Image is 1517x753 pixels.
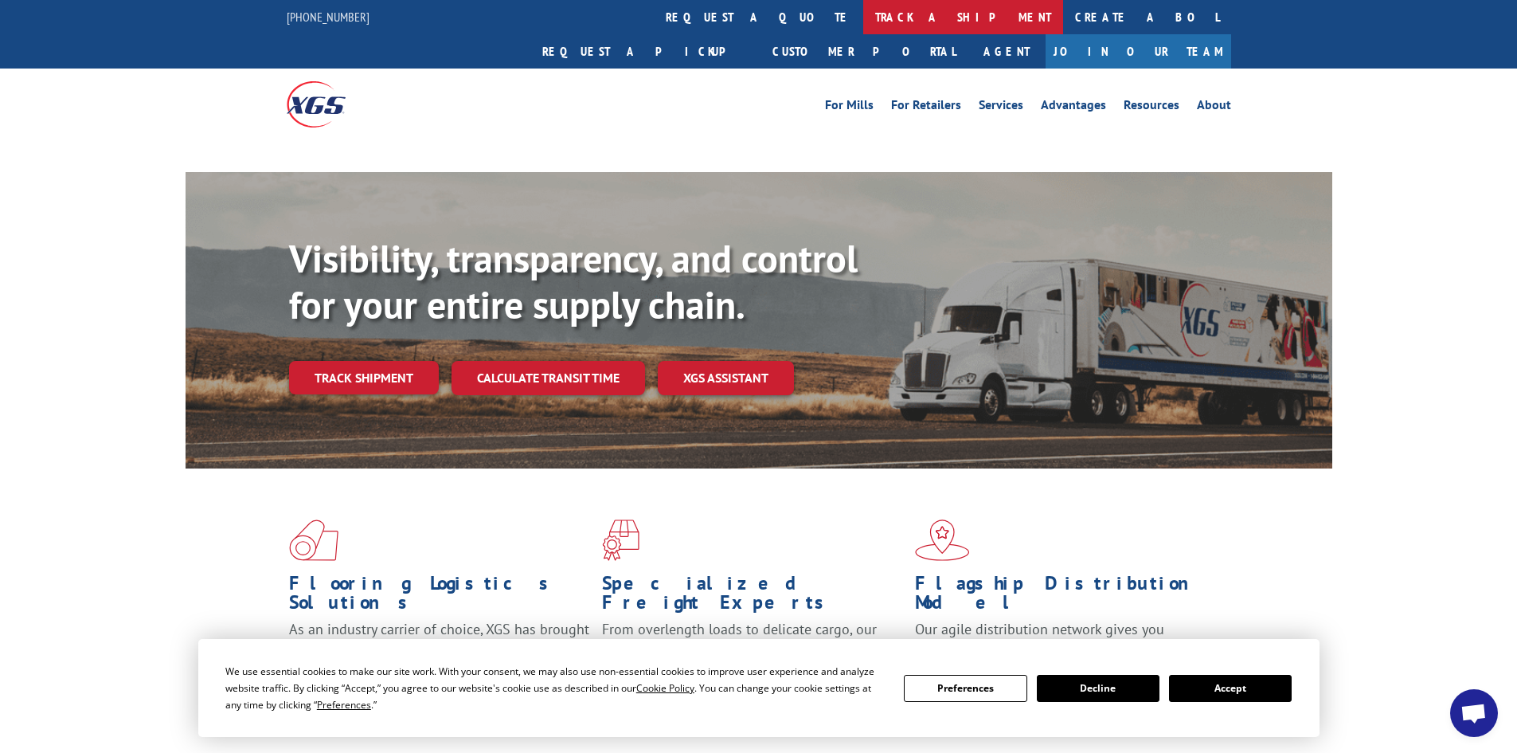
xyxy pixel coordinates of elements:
[198,639,1320,737] div: Cookie Consent Prompt
[1124,99,1179,116] a: Resources
[904,675,1026,702] button: Preferences
[289,574,590,620] h1: Flooring Logistics Solutions
[1197,99,1231,116] a: About
[1046,34,1231,69] a: Join Our Team
[530,34,760,69] a: Request a pickup
[1169,675,1292,702] button: Accept
[915,620,1208,657] span: Our agile distribution network gives you nationwide inventory management on demand.
[289,620,589,677] span: As an industry carrier of choice, XGS has brought innovation and dedication to flooring logistics...
[289,361,439,394] a: Track shipment
[825,99,874,116] a: For Mills
[760,34,968,69] a: Customer Portal
[602,574,903,620] h1: Specialized Freight Experts
[979,99,1023,116] a: Services
[968,34,1046,69] a: Agent
[289,520,338,561] img: xgs-icon-total-supply-chain-intelligence-red
[452,361,645,395] a: Calculate transit time
[891,99,961,116] a: For Retailers
[1037,675,1159,702] button: Decline
[1450,689,1498,737] div: Open chat
[1041,99,1106,116] a: Advantages
[225,663,885,713] div: We use essential cookies to make our site work. With your consent, we may also use non-essential ...
[915,574,1216,620] h1: Flagship Distribution Model
[636,681,694,695] span: Cookie Policy
[287,9,369,25] a: [PHONE_NUMBER]
[658,361,794,395] a: XGS ASSISTANT
[289,233,858,329] b: Visibility, transparency, and control for your entire supply chain.
[915,520,970,561] img: xgs-icon-flagship-distribution-model-red
[317,698,371,712] span: Preferences
[602,620,903,691] p: From overlength loads to delicate cargo, our experienced staff knows the best way to move your fr...
[602,520,639,561] img: xgs-icon-focused-on-flooring-red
